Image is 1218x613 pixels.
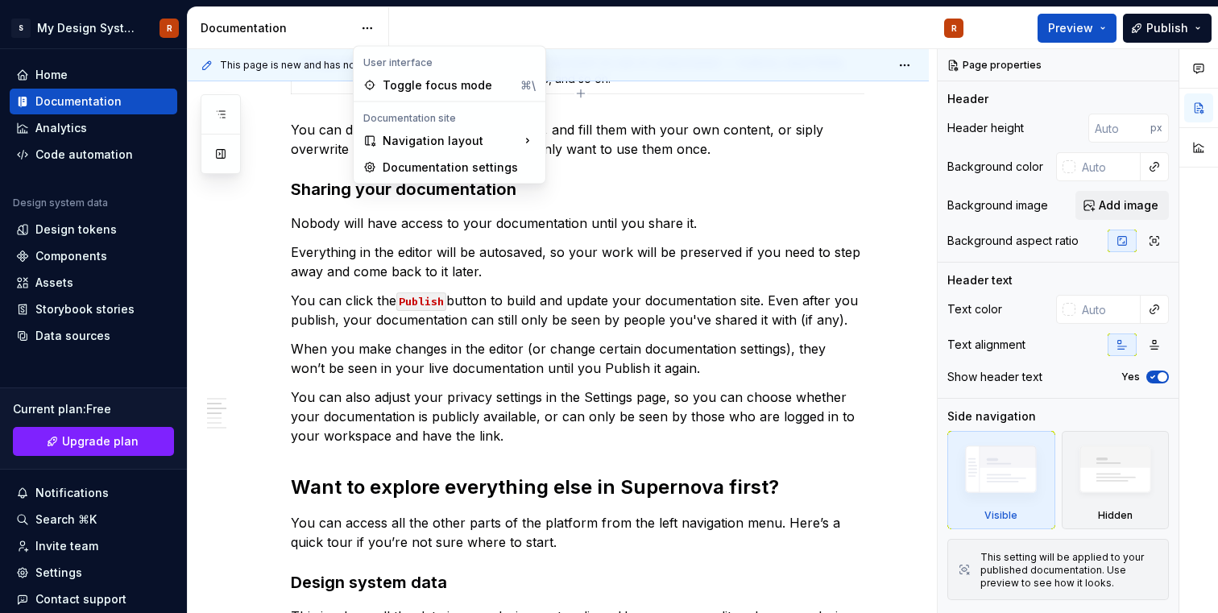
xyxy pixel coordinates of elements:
div: Documentation settings [383,159,536,176]
div: Navigation layout [357,128,542,154]
div: Documentation site [357,112,542,125]
div: Toggle focus mode [383,77,514,93]
div: User interface [357,56,542,69]
div: ⌘\ [520,77,536,93]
